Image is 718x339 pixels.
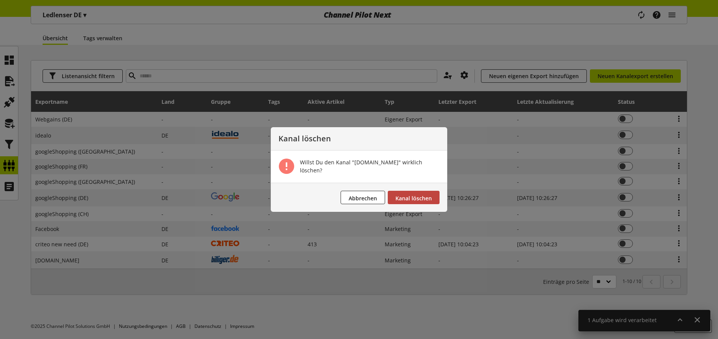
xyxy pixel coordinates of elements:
button: Kanal löschen [388,191,440,204]
span: Kanal löschen [395,195,432,202]
button: Abbrechen [341,191,385,204]
div: Willst Du den Kanal "[DOMAIN_NAME]" wirklich löschen? [300,158,440,174]
span: Abbrechen [349,195,377,202]
p: Kanal löschen [278,135,440,142]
